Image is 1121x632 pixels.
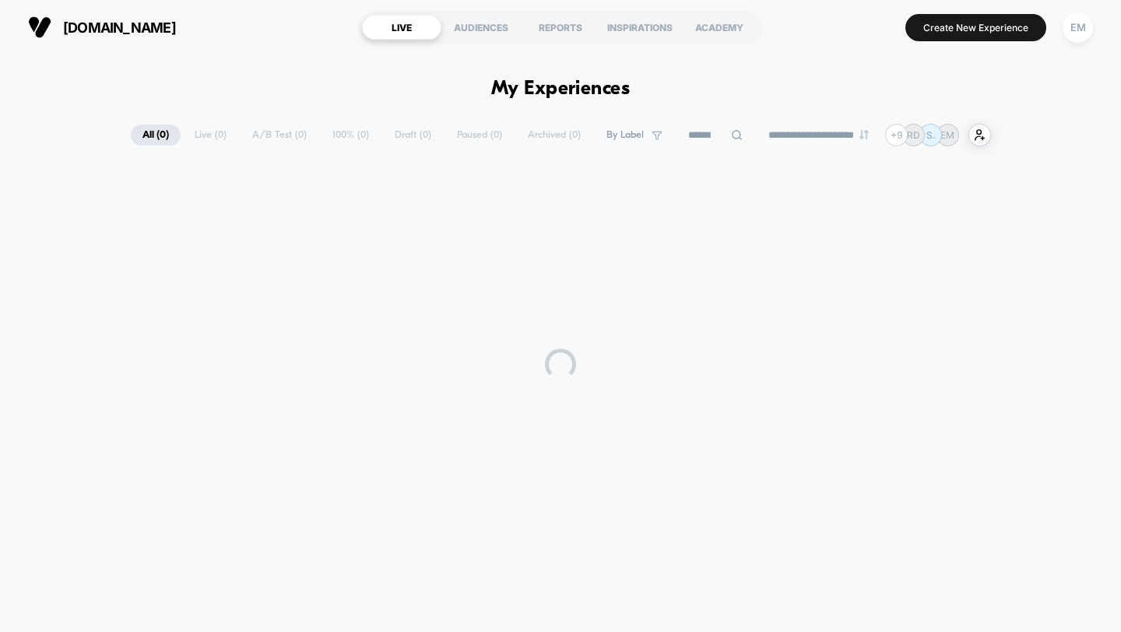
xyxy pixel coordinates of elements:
button: Create New Experience [905,14,1046,41]
h1: My Experiences [491,78,631,100]
p: RD [907,129,920,141]
div: + 9 [885,124,908,146]
span: [DOMAIN_NAME] [63,19,176,36]
button: EM [1058,12,1098,44]
span: All ( 0 ) [131,125,181,146]
button: [DOMAIN_NAME] [23,15,181,40]
img: Visually logo [28,16,51,39]
img: end [859,130,869,139]
div: INSPIRATIONS [600,15,680,40]
p: S. [926,129,935,141]
div: LIVE [362,15,441,40]
div: AUDIENCES [441,15,521,40]
div: REPORTS [521,15,600,40]
div: EM [1063,12,1093,43]
p: EM [940,129,954,141]
span: By Label [606,129,644,141]
div: ACADEMY [680,15,759,40]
